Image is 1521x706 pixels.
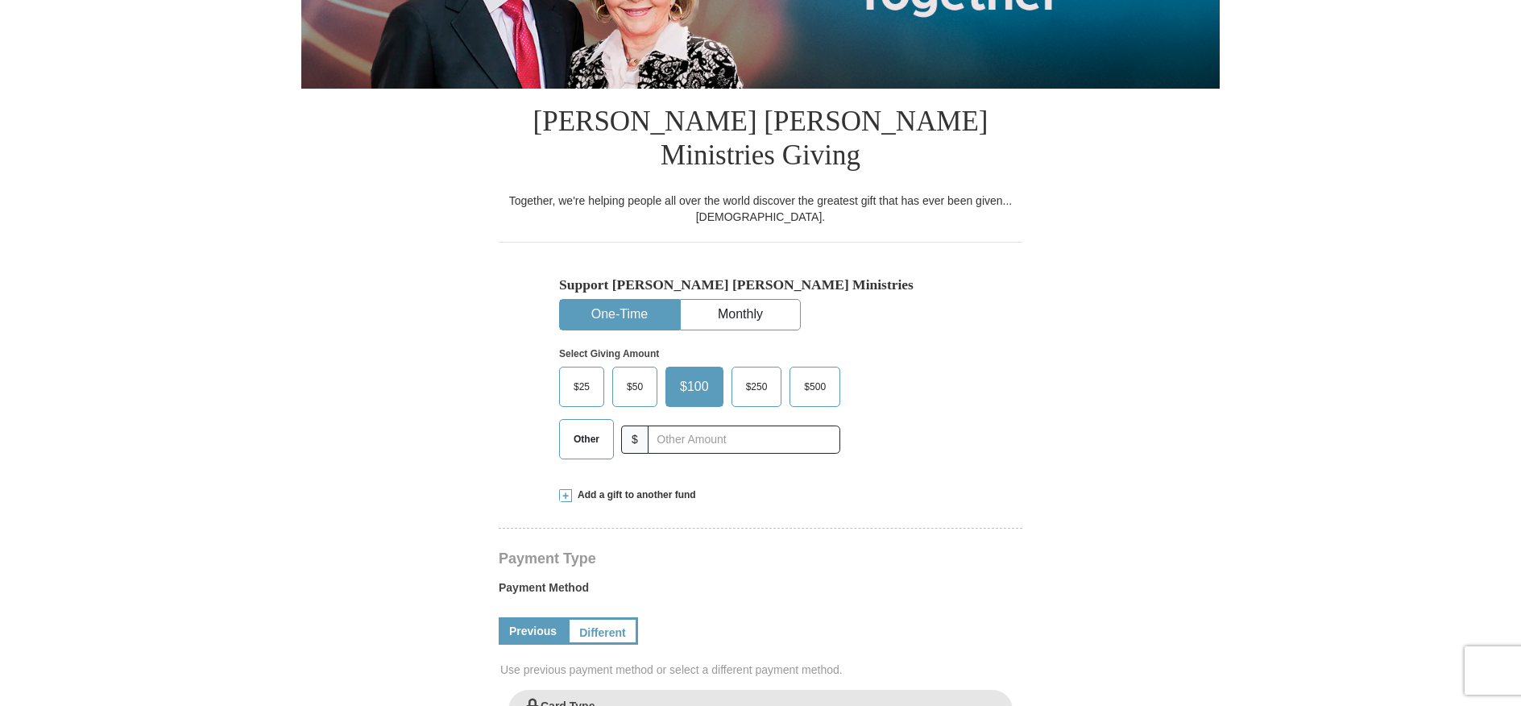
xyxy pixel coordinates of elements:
div: Together, we're helping people all over the world discover the greatest gift that has ever been g... [499,193,1022,225]
a: Previous [499,617,567,645]
button: Monthly [681,300,800,330]
span: $500 [796,375,834,399]
span: $100 [672,375,717,399]
span: Use previous payment method or select a different payment method. [500,662,1024,678]
span: $50 [619,375,651,399]
h5: Support [PERSON_NAME] [PERSON_NAME] Ministries [559,276,962,293]
span: Add a gift to another fund [572,488,696,502]
h4: Payment Type [499,552,1022,565]
span: $ [621,426,649,454]
input: Other Amount [648,426,840,454]
span: $25 [566,375,598,399]
a: Different [567,617,638,645]
strong: Select Giving Amount [559,348,659,359]
button: One-Time [560,300,679,330]
label: Payment Method [499,579,1022,604]
span: Other [566,427,607,451]
h1: [PERSON_NAME] [PERSON_NAME] Ministries Giving [499,89,1022,193]
span: $250 [738,375,776,399]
